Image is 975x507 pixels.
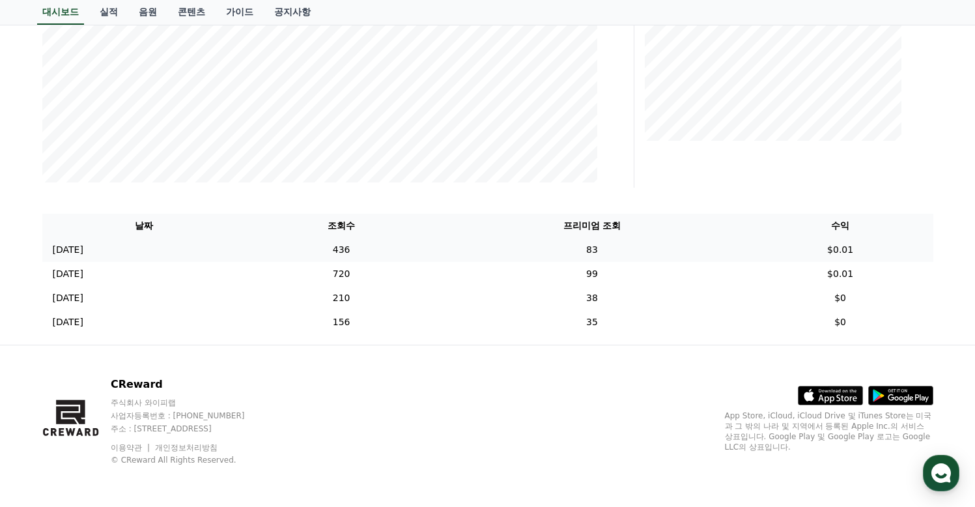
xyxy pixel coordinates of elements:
[436,238,747,262] td: 83
[246,286,436,310] td: 210
[246,214,436,238] th: 조회수
[436,286,747,310] td: 38
[246,310,436,334] td: 156
[53,291,83,305] p: [DATE]
[436,214,747,238] th: 프리미엄 조회
[53,315,83,329] p: [DATE]
[725,411,933,452] p: App Store, iCloud, iCloud Drive 및 iTunes Store는 미국과 그 밖의 나라 및 지역에서 등록된 Apple Inc.의 서비스 상표입니다. Goo...
[246,262,436,286] td: 720
[748,310,933,334] td: $0
[748,286,933,310] td: $0
[748,214,933,238] th: 수익
[111,424,270,434] p: 주소 : [STREET_ADDRESS]
[111,398,270,408] p: 주식회사 와이피랩
[168,399,250,431] a: 설정
[111,443,152,452] a: 이용약관
[436,310,747,334] td: 35
[53,243,83,257] p: [DATE]
[155,443,218,452] a: 개인정보처리방침
[41,418,49,429] span: 홈
[111,455,270,465] p: © CReward All Rights Reserved.
[436,262,747,286] td: 99
[201,418,217,429] span: 설정
[748,262,933,286] td: $0.01
[111,411,270,421] p: 사업자등록번호 : [PHONE_NUMBER]
[111,377,270,392] p: CReward
[53,267,83,281] p: [DATE]
[42,214,246,238] th: 날짜
[86,399,168,431] a: 대화
[4,399,86,431] a: 홈
[119,419,135,429] span: 대화
[246,238,436,262] td: 436
[748,238,933,262] td: $0.01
